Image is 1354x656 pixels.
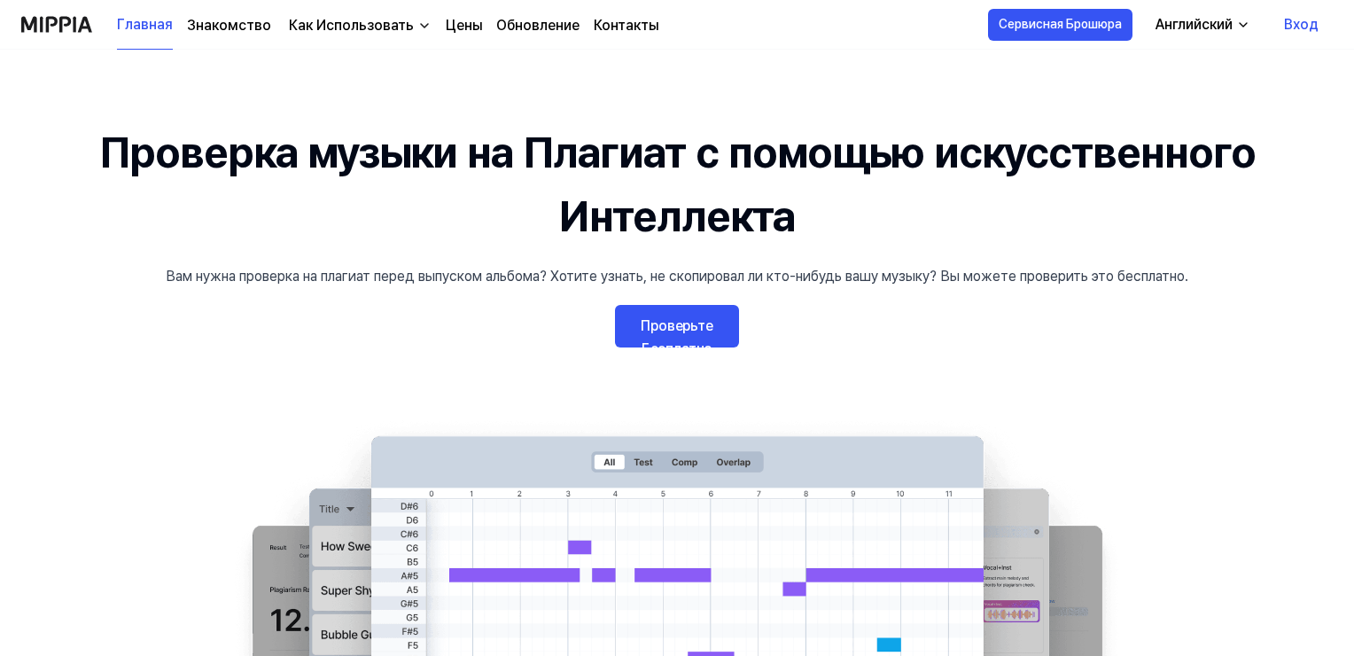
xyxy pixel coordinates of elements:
[1141,7,1261,43] button: Английский
[117,1,173,50] a: Главная
[496,15,580,36] a: Обновление
[285,15,432,36] button: Как Использовать
[166,266,1188,287] div: Вам нужна проверка на плагиат перед выпуском альбома? Хотите узнать, не скопировал ли кто-нибудь ...
[285,15,417,36] div: Как Использовать
[446,15,482,36] a: Цены
[615,305,739,348] a: Проверьте Бесплатно
[39,121,1315,248] h1: Проверка музыки на Плагиат с помощью искусственного Интеллекта
[187,15,271,36] a: Знакомство
[1152,14,1236,35] div: Английский
[594,15,658,36] a: Контакты
[417,19,432,33] img: вниз
[988,9,1132,41] button: Сервисная Брошюра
